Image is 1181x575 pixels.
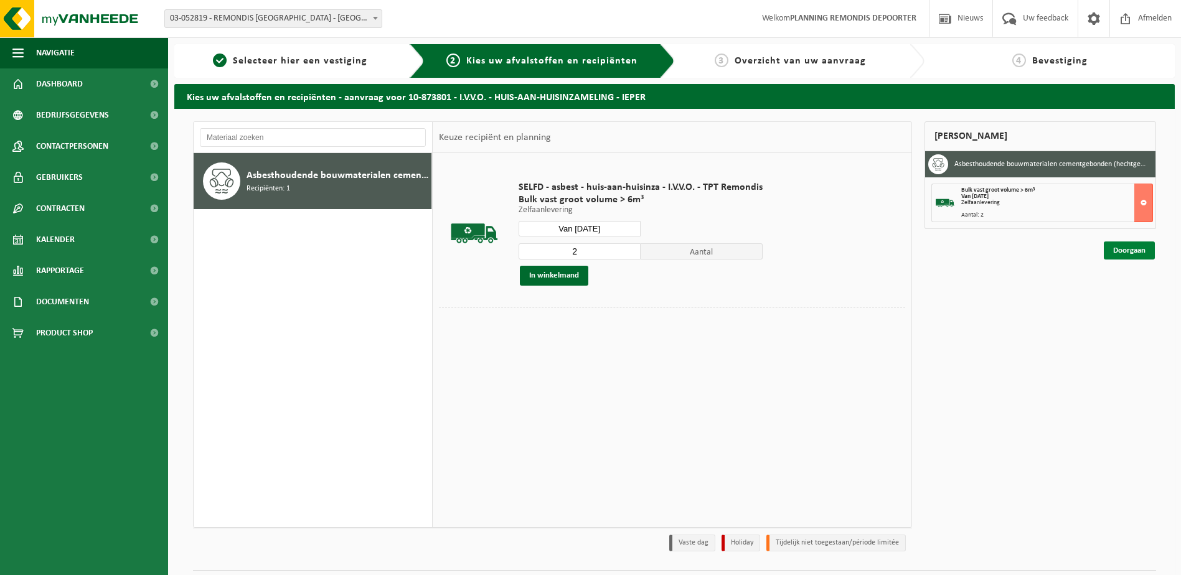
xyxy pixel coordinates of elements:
a: Doorgaan [1104,241,1155,259]
span: 1 [213,54,227,67]
button: In winkelmand [520,266,588,286]
div: Zelfaanlevering [961,200,1152,206]
span: Aantal [641,243,763,259]
span: Navigatie [36,37,75,68]
input: Selecteer datum [519,221,641,236]
span: Contracten [36,193,85,224]
p: Zelfaanlevering [519,206,763,215]
span: Overzicht van uw aanvraag [735,56,866,66]
strong: PLANNING REMONDIS DEPOORTER [790,14,916,23]
h2: Kies uw afvalstoffen en recipiënten - aanvraag voor 10-873801 - I.V.V.O. - HUIS-AAN-HUISINZAMELIN... [174,84,1175,108]
div: [PERSON_NAME] [925,121,1156,151]
span: Bevestiging [1032,56,1088,66]
span: Bedrijfsgegevens [36,100,109,131]
span: Recipiënten: 1 [247,183,290,195]
li: Holiday [722,535,760,551]
span: 3 [715,54,728,67]
div: Keuze recipiënt en planning [433,122,557,153]
span: Bulk vast groot volume > 6m³ [519,194,763,206]
span: Contactpersonen [36,131,108,162]
button: Asbesthoudende bouwmaterialen cementgebonden (hechtgebonden) Recipiënten: 1 [194,153,432,209]
span: 03-052819 - REMONDIS WEST-VLAANDEREN - OOSTENDE [165,10,382,27]
span: 4 [1012,54,1026,67]
span: Product Shop [36,317,93,348]
div: Aantal: 2 [961,212,1152,218]
span: Dashboard [36,68,83,100]
span: Kalender [36,224,75,255]
span: Documenten [36,286,89,317]
span: 03-052819 - REMONDIS WEST-VLAANDEREN - OOSTENDE [164,9,382,28]
span: Asbesthoudende bouwmaterialen cementgebonden (hechtgebonden) [247,168,428,183]
span: Selecteer hier een vestiging [233,56,367,66]
span: Rapportage [36,255,84,286]
strong: Van [DATE] [961,193,989,200]
span: 2 [446,54,460,67]
input: Materiaal zoeken [200,128,426,147]
span: SELFD - asbest - huis-aan-huisinza - I.V.V.O. - TPT Remondis [519,181,763,194]
span: Kies uw afvalstoffen en recipiënten [466,56,638,66]
span: Gebruikers [36,162,83,193]
h3: Asbesthoudende bouwmaterialen cementgebonden (hechtgebonden) [954,154,1146,174]
li: Vaste dag [669,535,715,551]
a: 1Selecteer hier een vestiging [181,54,400,68]
li: Tijdelijk niet toegestaan/période limitée [766,535,906,551]
span: Bulk vast groot volume > 6m³ [961,187,1035,194]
